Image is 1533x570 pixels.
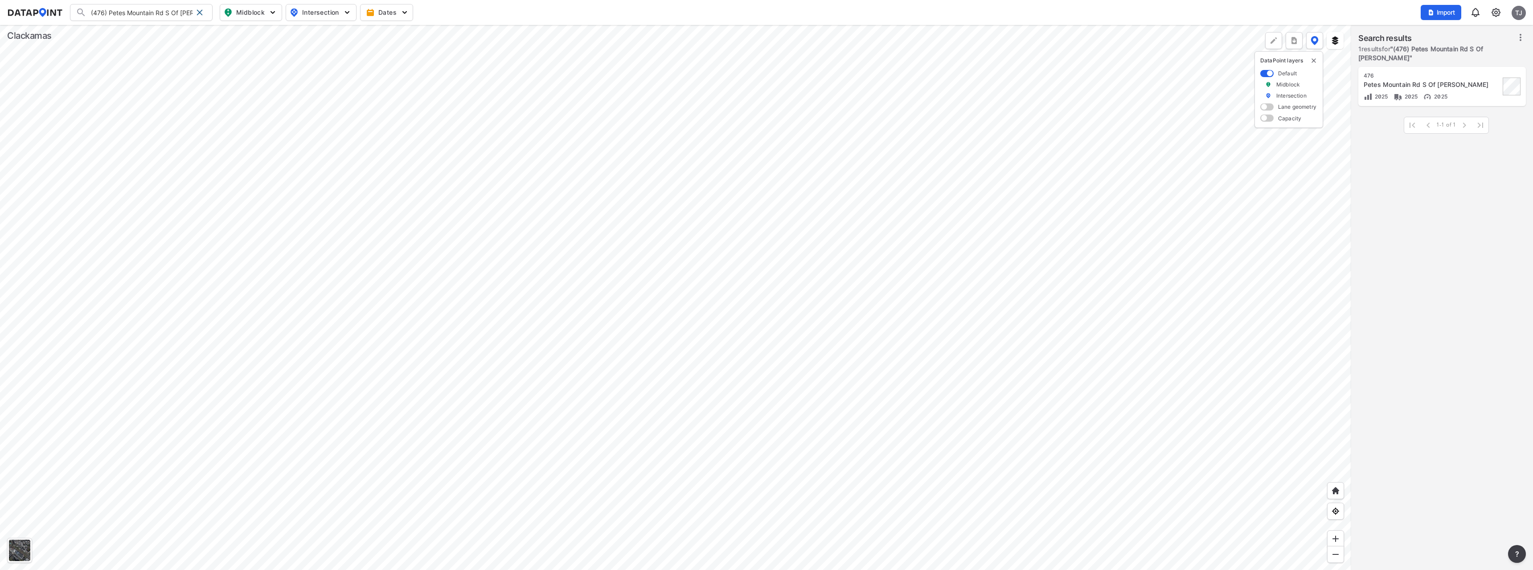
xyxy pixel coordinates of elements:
img: map_pin_int.54838e6b.svg [289,7,299,18]
div: Zoom in [1327,530,1344,547]
a: Import [1421,8,1465,16]
img: 5YPKRKmlfpI5mqlR8AD95paCi+0kK1fRFDJSaMmawlwaeJcJwk9O2fotCW5ve9gAAAAASUVORK5CYII= [268,8,277,17]
img: Volume count [1364,92,1373,101]
div: Home [1327,482,1344,499]
p: DataPoint layers [1260,57,1317,64]
img: MAAAAAElFTkSuQmCC [1331,550,1340,559]
img: layers.ee07997e.svg [1331,36,1340,45]
img: 5YPKRKmlfpI5mqlR8AD95paCi+0kK1fRFDJSaMmawlwaeJcJwk9O2fotCW5ve9gAAAAASUVORK5CYII= [400,8,409,17]
span: Midblock [224,7,276,18]
img: +Dz8AAAAASUVORK5CYII= [1269,36,1278,45]
img: +XpAUvaXAN7GudzAAAAAElFTkSuQmCC [1331,486,1340,495]
img: 8A77J+mXikMhHQAAAAASUVORK5CYII= [1470,7,1481,18]
button: Dates [360,4,413,21]
img: file_add.62c1e8a2.svg [1427,9,1435,16]
button: delete [1310,57,1317,64]
div: Petes Mountain Rd S Of Schaeffer [1364,80,1500,89]
div: Polygon tool [1265,32,1282,49]
button: DataPoint layers [1306,32,1323,49]
img: ZvzfEJKXnyWIrJytrsY285QMwk63cM6Drc+sIAAAAASUVORK5CYII= [1331,534,1340,543]
div: View my location [1327,503,1344,520]
img: marker_Intersection.6861001b.svg [1265,92,1271,99]
div: Toggle basemap [7,538,32,563]
img: marker_Midblock.5ba75e30.svg [1265,81,1271,88]
span: Previous Page [1420,117,1436,133]
img: map_pin_mid.602f9df1.svg [223,7,234,18]
span: ? [1513,549,1521,559]
img: cids17cp3yIFEOpj3V8A9qJSH103uA521RftCD4eeui4ksIb+krbm5XvIjxD52OS6NWLn9gAAAAAElFTkSuQmCC [1491,7,1501,18]
img: xqJnZQTG2JQi0x5lvmkeSNbbgIiQD62bqHG8IfrOzanD0FsRdYrij6fAAAAAElFTkSuQmCC [1290,36,1299,45]
span: Dates [368,8,407,17]
img: zeq5HYn9AnE9l6UmnFLPAAAAAElFTkSuQmCC [1331,507,1340,516]
label: Default [1278,70,1297,77]
img: data-point-layers.37681fc9.svg [1311,36,1319,45]
div: Clear search [193,5,207,20]
button: Intersection [286,4,357,21]
span: 2025 [1402,93,1418,100]
img: calendar-gold.39a51dde.svg [366,8,375,17]
input: Search [86,5,193,20]
button: more [1508,545,1526,563]
span: 2025 [1432,93,1447,100]
div: Clackamas [7,29,52,42]
button: Import [1421,5,1461,20]
img: Vehicle class [1394,92,1402,101]
img: dataPointLogo.9353c09d.svg [7,8,63,17]
img: 5YPKRKmlfpI5mqlR8AD95paCi+0kK1fRFDJSaMmawlwaeJcJwk9O2fotCW5ve9gAAAAASUVORK5CYII= [343,8,352,17]
img: close-external-leyer.3061a1c7.svg [1310,57,1317,64]
span: First Page [1404,117,1420,133]
div: 476 [1364,72,1500,79]
span: Intersection [290,7,351,18]
label: 1 results for [1358,45,1515,62]
button: External layers [1327,32,1344,49]
span: Next Page [1456,117,1472,133]
div: Zoom out [1327,546,1344,563]
label: Capacity [1278,115,1301,122]
div: TJ [1512,6,1526,20]
span: 2025 [1373,93,1388,100]
label: Search results [1358,32,1515,45]
span: Last Page [1472,117,1488,133]
span: " (476) Petes Mountain Rd S Of [PERSON_NAME] " [1358,45,1483,62]
button: more [1286,32,1303,49]
span: Import [1426,8,1456,17]
label: Midblock [1276,81,1300,88]
img: Vehicle speed [1423,92,1432,101]
span: 1-1 of 1 [1436,122,1456,129]
label: Lane geometry [1278,103,1316,111]
button: Midblock [220,4,282,21]
label: Intersection [1276,92,1307,99]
